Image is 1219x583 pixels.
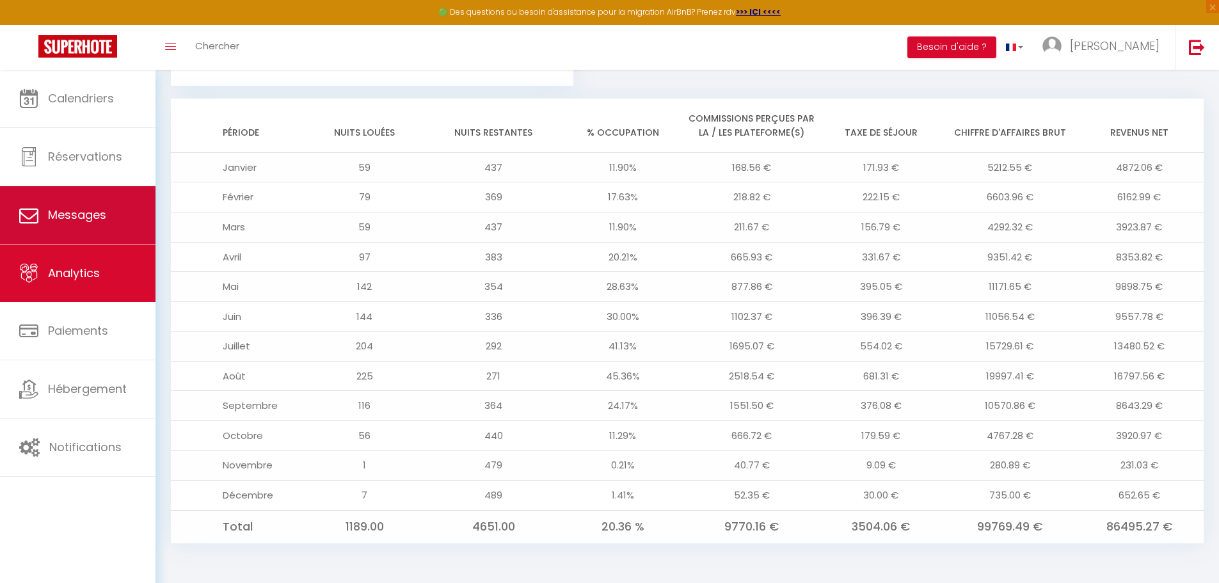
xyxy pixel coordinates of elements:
[946,361,1075,391] td: 19997.41 €
[429,361,559,391] td: 271
[907,36,996,58] button: Besoin d'aide ?
[687,391,817,421] td: 1551.50 €
[817,212,946,242] td: 156.79 €
[1074,182,1204,212] td: 6162.99 €
[171,301,300,331] td: Juin
[946,481,1075,511] td: 735.00 €
[171,331,300,362] td: Juillet
[300,391,429,421] td: 116
[558,481,687,511] td: 1.41%
[1189,39,1205,55] img: logout
[171,242,300,272] td: Avril
[946,391,1075,421] td: 10570.86 €
[171,361,300,391] td: Août
[171,272,300,302] td: Mai
[48,265,100,281] span: Analytics
[429,301,559,331] td: 336
[558,451,687,481] td: 0.21%
[1074,99,1204,153] th: Revenus net
[1033,25,1175,70] a: ... [PERSON_NAME]
[300,510,429,543] td: 1189.00
[1074,212,1204,242] td: 3923.87 €
[429,152,559,182] td: 437
[687,152,817,182] td: 168.56 €
[687,301,817,331] td: 1102.37 €
[687,510,817,543] td: 9770.16 €
[687,99,817,153] th: Commissions perçues par la / les plateforme(s)
[817,182,946,212] td: 222.15 €
[687,420,817,451] td: 666.72 €
[429,272,559,302] td: 354
[946,272,1075,302] td: 11171.65 €
[817,272,946,302] td: 395.05 €
[300,331,429,362] td: 204
[946,451,1075,481] td: 280.89 €
[300,481,429,511] td: 7
[300,182,429,212] td: 79
[429,391,559,421] td: 364
[946,242,1075,272] td: 9351.42 €
[946,420,1075,451] td: 4767.28 €
[558,272,687,302] td: 28.63%
[817,391,946,421] td: 376.08 €
[817,331,946,362] td: 554.02 €
[558,510,687,543] td: 20.36 %
[429,242,559,272] td: 383
[48,323,108,339] span: Paiements
[558,242,687,272] td: 20.21%
[429,182,559,212] td: 369
[186,25,249,70] a: Chercher
[1074,361,1204,391] td: 16797.56 €
[1074,331,1204,362] td: 13480.52 €
[300,212,429,242] td: 59
[946,152,1075,182] td: 5212.55 €
[817,451,946,481] td: 9.09 €
[300,420,429,451] td: 56
[38,35,117,58] img: Super Booking
[687,451,817,481] td: 40.77 €
[300,272,429,302] td: 142
[1074,391,1204,421] td: 8643.29 €
[946,301,1075,331] td: 11056.54 €
[171,481,300,511] td: Décembre
[817,301,946,331] td: 396.39 €
[195,39,239,52] span: Chercher
[1074,481,1204,511] td: 652.65 €
[48,90,114,106] span: Calendriers
[558,420,687,451] td: 11.29%
[48,207,106,223] span: Messages
[1074,420,1204,451] td: 3920.97 €
[817,510,946,543] td: 3504.06 €
[171,99,300,153] th: Période
[1074,152,1204,182] td: 4872.06 €
[300,242,429,272] td: 97
[558,182,687,212] td: 17.63%
[300,301,429,331] td: 144
[687,481,817,511] td: 52.35 €
[1070,38,1159,54] span: [PERSON_NAME]
[171,391,300,421] td: Septembre
[817,361,946,391] td: 681.31 €
[817,481,946,511] td: 30.00 €
[300,451,429,481] td: 1
[171,182,300,212] td: Février
[558,301,687,331] td: 30.00%
[1074,242,1204,272] td: 8353.82 €
[171,212,300,242] td: Mars
[946,182,1075,212] td: 6603.96 €
[171,510,300,543] td: Total
[171,451,300,481] td: Novembre
[48,148,122,164] span: Réservations
[687,331,817,362] td: 1695.07 €
[300,152,429,182] td: 59
[429,99,559,153] th: Nuits restantes
[736,6,781,17] a: >>> ICI <<<<
[558,391,687,421] td: 24.17%
[558,152,687,182] td: 11.90%
[558,212,687,242] td: 11.90%
[48,381,127,397] span: Hébergement
[946,331,1075,362] td: 15729.61 €
[817,242,946,272] td: 331.67 €
[946,212,1075,242] td: 4292.32 €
